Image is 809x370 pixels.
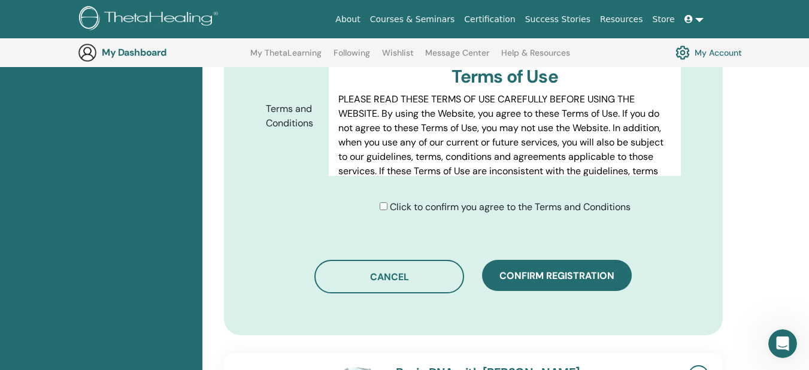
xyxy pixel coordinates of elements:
a: Certification [459,8,520,31]
a: Wishlist [382,48,414,67]
span: Click to confirm you agree to the Terms and Conditions [390,201,631,213]
a: Resources [595,8,648,31]
button: Confirm registration [482,260,632,291]
a: My Account [675,43,742,63]
label: Terms and Conditions [257,98,329,135]
a: Message Center [425,48,489,67]
iframe: Intercom live chat [768,329,797,358]
a: Help & Resources [501,48,570,67]
button: Cancel [314,260,464,293]
a: Success Stories [520,8,595,31]
h3: Terms of Use [338,66,671,87]
img: cog.svg [675,43,690,63]
span: Cancel [370,271,409,283]
a: About [331,8,365,31]
a: Store [648,8,680,31]
img: logo.png [79,6,222,33]
img: generic-user-icon.jpg [78,43,97,62]
a: Courses & Seminars [365,8,460,31]
a: My ThetaLearning [250,48,322,67]
span: Confirm registration [499,269,614,282]
a: Following [334,48,370,67]
h3: My Dashboard [102,47,222,58]
p: PLEASE READ THESE TERMS OF USE CAREFULLY BEFORE USING THE WEBSITE. By using the Website, you agre... [338,92,671,207]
